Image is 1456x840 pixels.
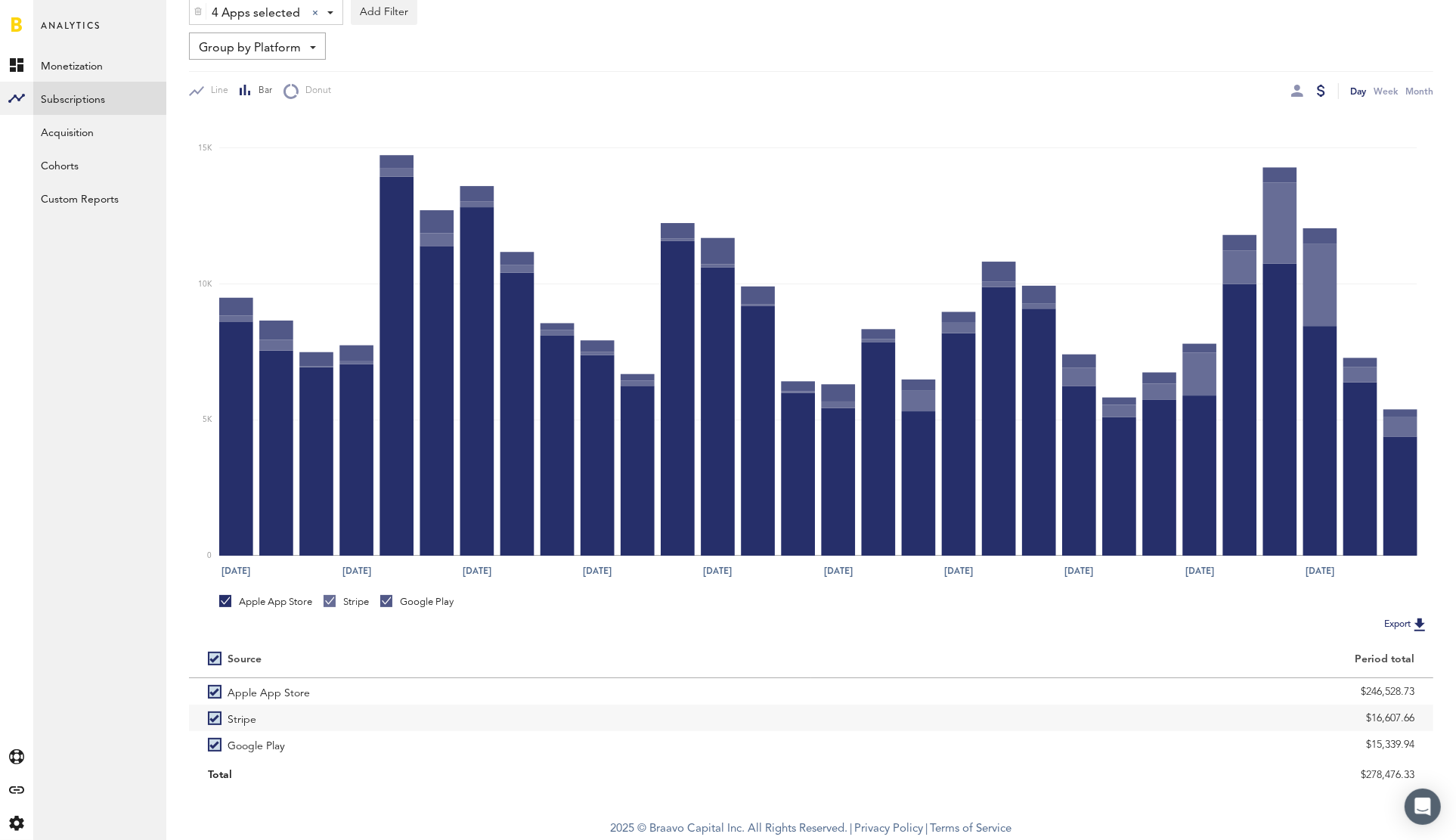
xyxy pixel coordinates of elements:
[194,6,203,17] img: trash_awesome_blue.svg
[830,680,1414,703] div: $246,528.73
[324,595,369,609] div: Stripe
[41,17,101,48] span: Analytics
[583,565,612,578] text: [DATE]
[219,595,312,609] div: Apple App Store
[32,11,86,24] span: Support
[1306,565,1335,578] text: [DATE]
[228,653,262,666] div: Source
[931,823,1012,835] a: Terms of Service
[830,707,1414,730] div: $16,607.66
[198,281,212,288] text: 10K
[830,653,1414,666] div: Period total
[1405,83,1433,99] div: Month
[207,553,212,560] text: 0
[463,565,491,578] text: [DATE]
[33,115,166,148] a: Acquisition
[1350,83,1366,99] div: Day
[342,565,371,578] text: [DATE]
[855,823,924,835] a: Privacy Policy
[1411,615,1429,634] img: Export
[33,181,166,215] a: Custom Reports
[33,82,166,115] a: Subscriptions
[228,705,256,731] span: Stripe
[1374,83,1398,99] div: Week
[1185,565,1214,578] text: [DATE]
[199,36,301,61] span: Group by Platform
[228,678,310,705] span: Apple App Store
[204,85,228,98] span: Line
[830,764,1414,786] div: $278,476.33
[299,85,331,98] span: Donut
[228,731,285,758] span: Google Play
[1065,565,1094,578] text: [DATE]
[33,48,166,82] a: Monetization
[198,144,212,152] text: 15K
[380,595,454,609] div: Google Play
[824,565,853,578] text: [DATE]
[252,85,272,98] span: Bar
[203,417,212,424] text: 5K
[212,1,300,26] span: 4 Apps selected
[208,764,792,786] div: Total
[830,733,1414,756] div: $15,339.94
[221,565,250,578] text: [DATE]
[33,148,166,181] a: Cohorts
[1405,789,1441,825] div: Open Intercom Messenger
[1380,615,1433,634] button: Export
[704,565,733,578] text: [DATE]
[945,565,974,578] text: [DATE]
[312,10,318,16] div: Clear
